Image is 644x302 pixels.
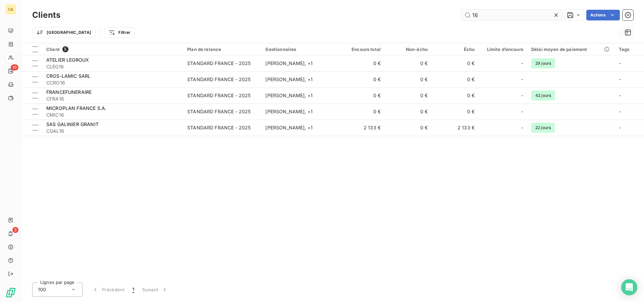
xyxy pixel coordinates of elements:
[462,10,562,20] input: Rechercher
[46,89,92,95] span: FRANCEFUNERAIRE
[265,92,334,99] div: [PERSON_NAME] , + 1
[531,123,555,133] span: 22 jours
[46,112,179,118] span: CMIC16
[385,71,432,87] td: 0 €
[187,60,251,67] div: STANDARD FRANCE - 2025
[619,109,621,114] span: -
[586,10,620,20] button: Actions
[342,47,381,52] div: Encours total
[432,55,479,71] td: 0 €
[432,120,479,136] td: 2 133 €
[385,104,432,120] td: 0 €
[483,47,523,52] div: Limite d’encours
[432,71,479,87] td: 0 €
[265,47,334,52] div: Gestionnaires
[619,60,621,66] span: -
[338,55,385,71] td: 0 €
[265,124,334,131] div: [PERSON_NAME] , + 1
[521,92,523,99] span: -
[338,87,385,104] td: 0 €
[187,47,257,52] div: Plan de relance
[187,108,251,115] div: STANDARD FRANCE - 2025
[46,79,179,86] span: CCRO16
[187,76,251,83] div: STANDARD FRANCE - 2025
[265,108,334,115] div: [PERSON_NAME] , + 1
[621,279,637,295] div: Open Intercom Messenger
[46,105,106,111] span: MICROPLAN FRANCE S.A.
[5,4,16,15] div: C&
[619,93,621,98] span: -
[385,55,432,71] td: 0 €
[11,64,18,70] span: 10
[338,120,385,136] td: 2 133 €
[521,124,523,131] span: -
[32,27,96,38] button: [GEOGRAPHIC_DATA]
[385,120,432,136] td: 0 €
[265,76,334,83] div: [PERSON_NAME] , + 1
[385,87,432,104] td: 0 €
[265,60,334,67] div: [PERSON_NAME] , + 1
[338,71,385,87] td: 0 €
[187,92,251,99] div: STANDARD FRANCE - 2025
[619,47,640,52] div: Tags
[432,87,479,104] td: 0 €
[5,287,16,298] img: Logo LeanPay
[46,121,99,127] span: SAS GALINIER GRANIT
[619,76,621,82] span: -
[521,76,523,83] span: -
[46,57,89,63] span: ATELIER LEGROUX
[389,47,428,52] div: Non-échu
[12,227,18,233] span: 3
[38,286,46,293] span: 100
[32,9,60,21] h3: Clients
[46,73,91,79] span: CROS-LAMIC SARL
[46,96,179,102] span: CFRA16
[138,283,172,297] button: Suivant
[432,104,479,120] td: 0 €
[132,286,134,293] span: 1
[338,104,385,120] td: 0 €
[187,124,251,131] div: STANDARD FRANCE - 2025
[531,90,555,101] span: 42 jours
[531,47,611,52] div: Délai moyen de paiement
[62,46,68,52] span: 5
[46,128,179,134] span: CGAL16
[88,283,128,297] button: Précédent
[46,63,179,70] span: CLEG16
[46,47,60,52] span: Client
[128,283,138,297] button: 1
[521,60,523,67] span: -
[104,27,135,38] button: Filtrer
[531,58,555,68] span: 29 jours
[521,108,523,115] span: -
[619,125,621,130] span: -
[436,47,475,52] div: Échu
